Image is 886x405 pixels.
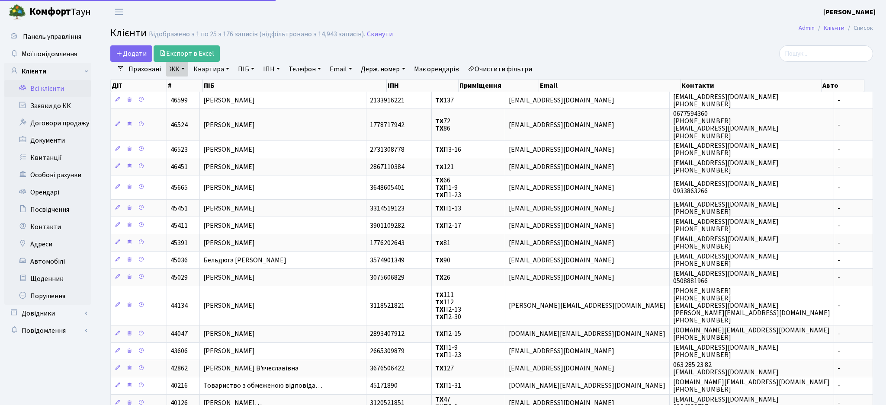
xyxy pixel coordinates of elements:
a: Додати [110,45,152,62]
span: [DOMAIN_NAME][EMAIL_ADDRESS][DOMAIN_NAME] [509,381,665,391]
span: 43606 [170,347,188,356]
b: ТХ [435,190,443,200]
span: 45391 [170,238,188,248]
b: ТХ [435,305,443,314]
span: 45451 [170,204,188,213]
a: Клієнти [824,23,844,32]
span: 3314519123 [370,204,404,213]
span: 81 [435,238,450,248]
span: 2731308778 [370,145,404,154]
a: Документи [4,132,91,149]
th: Приміщення [459,80,539,92]
span: [EMAIL_ADDRESS][DOMAIN_NAME] [509,273,614,282]
span: - [838,221,840,230]
a: Всі клієнти [4,80,91,97]
span: 44047 [170,329,188,339]
a: ПІБ [234,62,258,77]
span: 42862 [170,364,188,373]
span: [EMAIL_ADDRESS][DOMAIN_NAME] [509,120,614,130]
b: ТХ [435,312,443,322]
b: ТХ [435,124,443,134]
b: ТХ [435,145,443,154]
span: 3648605401 [370,183,404,192]
span: Товариство з обмеженою відповіда… [203,381,322,391]
nav: breadcrumb [786,19,886,37]
span: [EMAIL_ADDRESS][DOMAIN_NAME] [509,204,614,213]
th: # [167,80,203,92]
th: ПІБ [203,80,386,92]
span: 72 86 [435,116,450,133]
span: - [838,183,840,192]
a: Заявки до КК [4,97,91,115]
span: [PERSON_NAME] [203,162,255,172]
a: Квартира [190,62,233,77]
a: [PERSON_NAME] [823,7,876,17]
span: [PERSON_NAME] [203,204,255,213]
a: Повідомлення [4,322,91,339]
span: [DOMAIN_NAME][EMAIL_ADDRESS][DOMAIN_NAME] [509,329,665,339]
span: [EMAIL_ADDRESS][DOMAIN_NAME] [PHONE_NUMBER] [673,252,779,268]
span: Мої повідомлення [22,49,77,59]
a: Автомобілі [4,253,91,270]
a: Орендарі [4,184,91,201]
span: 127 [435,364,454,373]
span: 45171890 [370,381,398,391]
span: 2867110384 [370,162,404,172]
a: Квитанції [4,149,91,166]
b: ТХ [435,329,443,339]
span: [EMAIL_ADDRESS][DOMAIN_NAME] [509,221,614,230]
span: 3118521821 [370,301,404,310]
a: Телефон [285,62,324,77]
span: 40216 [170,381,188,391]
b: ТХ [435,221,443,230]
span: 1778717942 [370,120,404,130]
span: [EMAIL_ADDRESS][DOMAIN_NAME] [509,145,614,154]
b: ТХ [435,297,443,307]
a: Адреси [4,236,91,253]
div: Відображено з 1 по 25 з 176 записів (відфільтровано з 14,943 записів). [149,30,365,38]
span: [EMAIL_ADDRESS][DOMAIN_NAME] [PHONE_NUMBER] [673,200,779,217]
span: 46451 [170,162,188,172]
span: П2-15 [435,329,461,339]
span: Додати [116,49,147,58]
span: [PERSON_NAME] [203,221,255,230]
b: ТХ [435,381,443,391]
span: 0677594360 [PHONE_NUMBER] [EMAIL_ADDRESS][DOMAIN_NAME] [PHONE_NUMBER] [673,109,779,140]
a: Контакти [4,218,91,236]
span: Бельдюга [PERSON_NAME] [203,255,286,265]
span: - [838,364,840,373]
span: [PERSON_NAME][EMAIL_ADDRESS][DOMAIN_NAME] [509,301,666,310]
a: Посвідчення [4,201,91,218]
span: - [838,381,840,391]
th: Дії [111,80,167,92]
b: ТХ [435,364,443,373]
span: [PERSON_NAME] [203,273,255,282]
b: ТХ [435,162,443,172]
span: - [838,347,840,356]
span: 46599 [170,96,188,105]
span: 137 [435,96,454,105]
th: Авто [822,80,864,92]
a: Має орендарів [411,62,462,77]
button: Переключити навігацію [108,5,130,19]
span: П3-16 [435,145,461,154]
span: [EMAIL_ADDRESS][DOMAIN_NAME] [PHONE_NUMBER] [673,343,779,360]
span: [EMAIL_ADDRESS][DOMAIN_NAME] 0508881966 [673,269,779,286]
span: [PERSON_NAME] [203,183,255,192]
a: Договори продажу [4,115,91,132]
span: П1-13 [435,204,461,213]
span: [EMAIL_ADDRESS][DOMAIN_NAME] [509,364,614,373]
span: [EMAIL_ADDRESS][DOMAIN_NAME] [PHONE_NUMBER] [673,158,779,175]
th: ІПН [387,80,459,92]
input: Пошук... [779,45,873,62]
span: - [838,120,840,130]
span: [PERSON_NAME] [203,120,255,130]
span: 44134 [170,301,188,310]
a: Панель управління [4,28,91,45]
span: [EMAIL_ADDRESS][DOMAIN_NAME] [PHONE_NUMBER] [673,234,779,251]
b: Комфорт [29,5,71,19]
a: Порушення [4,287,91,305]
a: Email [326,62,356,77]
span: [PHONE_NUMBER] [PHONE_NUMBER] [EMAIL_ADDRESS][DOMAIN_NAME] [PERSON_NAME][EMAIL_ADDRESS][DOMAIN_NA... [673,286,830,325]
span: [EMAIL_ADDRESS][DOMAIN_NAME] [PHONE_NUMBER] [673,92,779,109]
